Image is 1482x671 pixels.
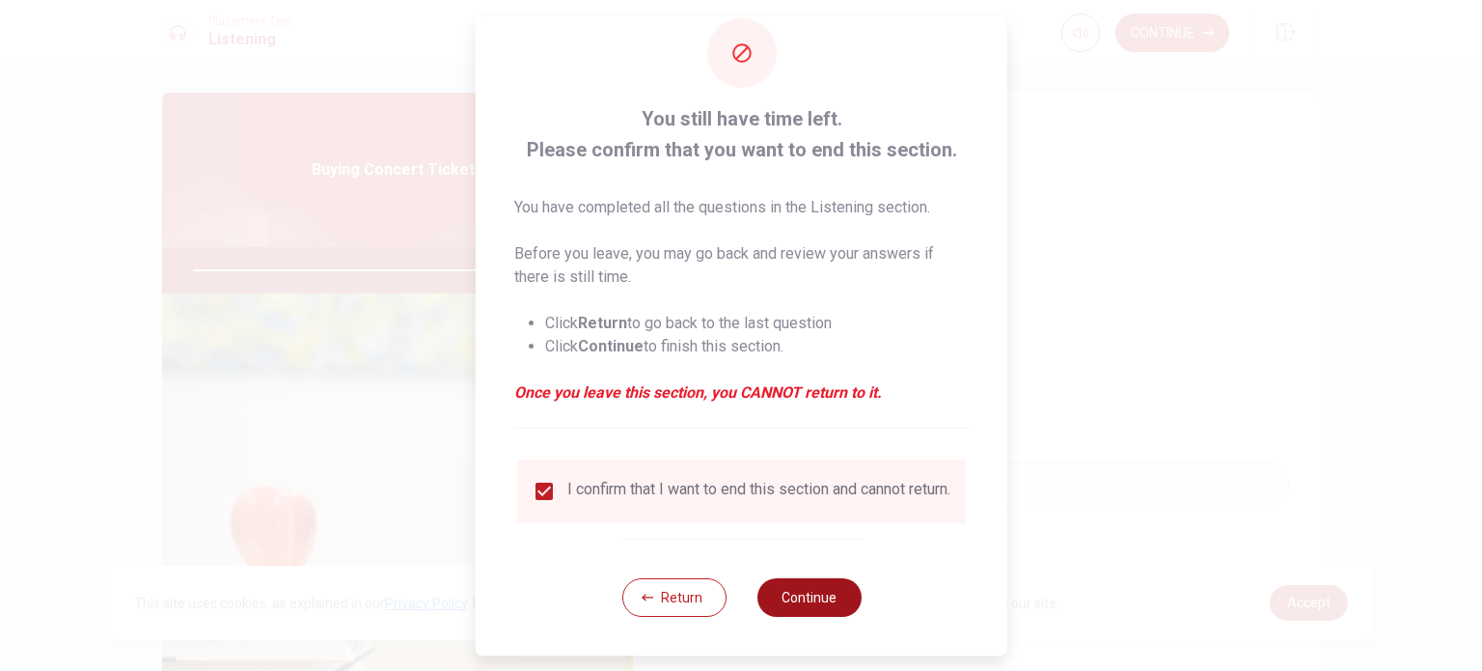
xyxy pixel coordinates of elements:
[514,381,969,405] em: Once you leave this section, you CANNOT return to it.
[567,480,950,503] div: I confirm that I want to end this section and cannot return.
[621,578,726,617] button: Return
[578,337,644,355] strong: Continue
[578,314,627,332] strong: Return
[514,196,969,219] p: You have completed all the questions in the Listening section.
[545,312,969,335] li: Click to go back to the last question
[514,103,969,165] span: You still have time left. Please confirm that you want to end this section.
[514,242,969,289] p: Before you leave, you may go back and review your answers if there is still time.
[545,335,969,358] li: Click to finish this section.
[756,578,861,617] button: Continue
